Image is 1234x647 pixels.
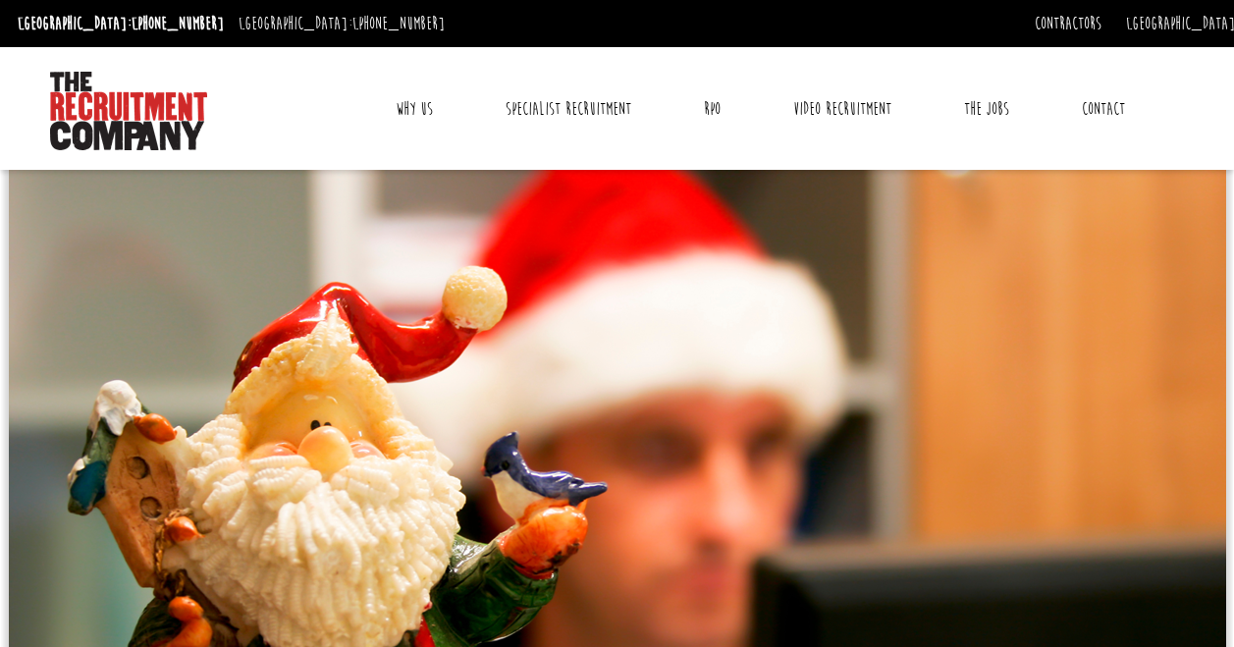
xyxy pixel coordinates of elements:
[1035,13,1101,34] a: Contractors
[778,84,906,134] a: Video Recruitment
[13,8,229,39] li: [GEOGRAPHIC_DATA]:
[132,13,224,34] a: [PHONE_NUMBER]
[689,84,735,134] a: RPO
[1067,84,1140,134] a: Contact
[491,84,646,134] a: Specialist Recruitment
[352,13,445,34] a: [PHONE_NUMBER]
[234,8,450,39] li: [GEOGRAPHIC_DATA]:
[949,84,1024,134] a: The Jobs
[381,84,448,134] a: Why Us
[50,72,207,150] img: The Recruitment Company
